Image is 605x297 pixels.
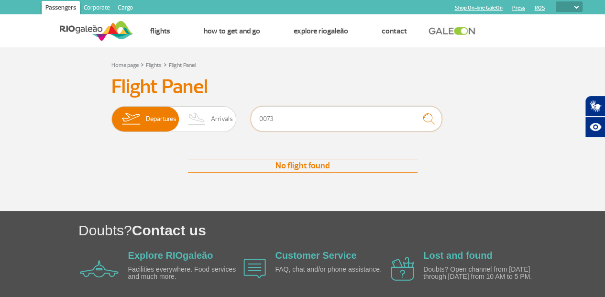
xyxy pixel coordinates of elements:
[111,75,494,99] h3: Flight Panel
[128,266,238,281] p: Facilities everywhere. Food services and much more.
[204,26,260,36] a: How to get and go
[80,260,119,277] img: airplane icon
[150,26,170,36] a: Flights
[423,266,533,281] p: Doubts? Open channel from [DATE] through [DATE] from 10 AM to 5 PM.
[243,259,266,278] img: airplane icon
[294,26,348,36] a: Explore RIOgaleão
[188,159,418,173] div: No flight found
[146,107,176,132] span: Departures
[512,5,525,11] a: Press
[585,117,605,138] button: Abrir recursos assistivos.
[128,250,213,261] a: Explore RIOgaleão
[132,222,206,238] span: Contact us
[382,26,407,36] a: Contact
[169,62,196,69] a: Flight Panel
[78,220,605,240] h1: Doubts?
[423,250,492,261] a: Lost and found
[183,107,211,132] img: slider-desembarque
[211,107,233,132] span: Arrivals
[585,96,605,138] div: Plugin de acessibilidade da Hand Talk.
[80,1,114,16] a: Corporate
[111,62,139,69] a: Home page
[534,5,545,11] a: RQS
[116,107,146,132] img: slider-embarque
[275,250,356,261] a: Customer Service
[146,62,162,69] a: Flights
[164,59,167,70] a: >
[114,1,137,16] a: Cargo
[251,106,442,132] input: Flight, city or airline
[141,59,144,70] a: >
[585,96,605,117] button: Abrir tradutor de língua de sinais.
[275,266,385,273] p: FAQ, chat and/or phone assistance.
[42,1,80,16] a: Passengers
[454,5,502,11] a: Shop On-line GaleOn
[391,257,414,281] img: airplane icon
